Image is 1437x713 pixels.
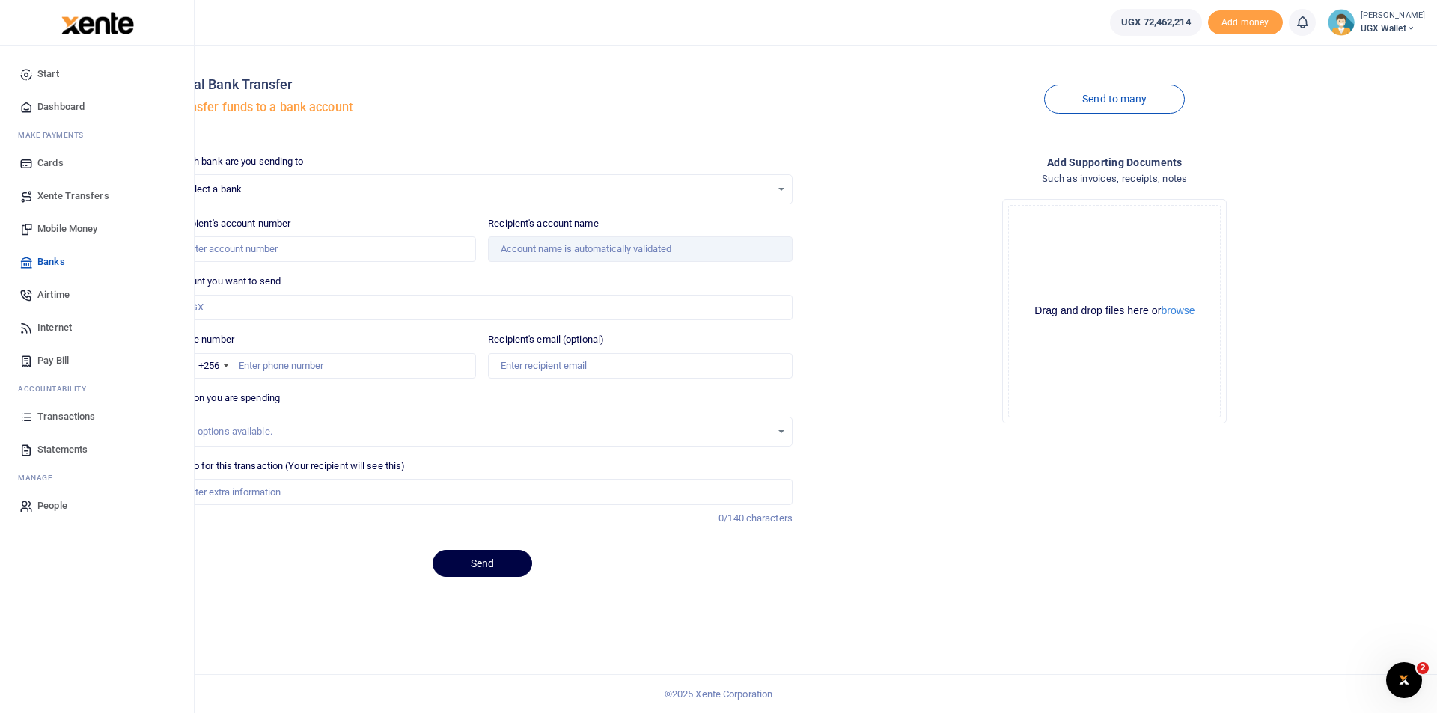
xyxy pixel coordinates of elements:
input: Enter phone number [172,353,477,379]
a: Internet [12,311,182,344]
span: Dashboard [37,100,85,114]
h5: Transfer funds to a bank account [172,100,793,115]
a: Mobile Money [12,212,182,245]
span: Statements [37,442,88,457]
label: Recipient's email (optional) [488,332,604,347]
input: Enter account number [172,236,477,262]
div: No options available. [183,424,771,439]
span: Pay Bill [37,353,69,368]
div: Drag and drop files here or [1009,304,1220,318]
span: characters [746,512,793,524]
label: Recipient's account number [172,216,291,231]
span: Transactions [37,409,95,424]
input: Account name is automatically validated [488,236,793,262]
li: Toup your wallet [1208,10,1283,35]
span: UGX 72,462,214 [1121,15,1190,30]
a: logo-small logo-large logo-large [60,16,134,28]
label: Amount you want to send [172,274,281,289]
a: Xente Transfers [12,180,182,212]
a: Banks [12,245,182,278]
a: Start [12,58,182,91]
li: M [12,466,182,489]
li: Ac [12,377,182,400]
img: logo-large [61,12,134,34]
div: +256 [198,358,219,373]
span: 0/140 [718,512,744,524]
span: Cards [37,156,64,171]
a: Dashboard [12,91,182,123]
span: 2 [1417,662,1429,674]
a: Transactions [12,400,182,433]
img: profile-user [1328,9,1355,36]
span: Select a bank [183,182,771,197]
a: Statements [12,433,182,466]
label: Reason you are spending [172,391,280,406]
span: Banks [37,254,65,269]
a: Airtime [12,278,182,311]
span: ake Payments [25,129,84,141]
iframe: Intercom live chat [1386,662,1422,698]
a: People [12,489,182,522]
button: Send [433,550,532,577]
span: anage [25,472,53,483]
span: People [37,498,67,513]
input: UGX [172,295,793,320]
input: Enter recipient email [488,353,793,379]
span: countability [29,383,86,394]
div: Uganda: +256 [173,354,233,378]
h4: Add supporting Documents [805,154,1425,171]
li: M [12,123,182,147]
span: Airtime [37,287,70,302]
a: Cards [12,147,182,180]
input: Enter extra information [172,479,793,504]
div: File Uploader [1002,199,1227,423]
label: Recipient's account name [488,216,598,231]
a: Add money [1208,16,1283,27]
span: UGX Wallet [1361,22,1425,35]
li: Wallet ballance [1104,9,1207,36]
small: [PERSON_NAME] [1361,10,1425,22]
h4: Local Bank Transfer [172,76,793,93]
span: Mobile Money [37,221,97,236]
span: Start [37,67,59,82]
span: Add money [1208,10,1283,35]
a: UGX 72,462,214 [1110,9,1201,36]
label: Phone number [172,332,234,347]
button: browse [1161,305,1195,316]
a: profile-user [PERSON_NAME] UGX Wallet [1328,9,1425,36]
h4: Such as invoices, receipts, notes [805,171,1425,187]
a: Send to many [1044,85,1185,114]
a: Pay Bill [12,344,182,377]
span: Xente Transfers [37,189,109,204]
label: Memo for this transaction (Your recipient will see this) [172,459,406,474]
span: Internet [37,320,72,335]
label: Which bank are you sending to [172,154,304,169]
